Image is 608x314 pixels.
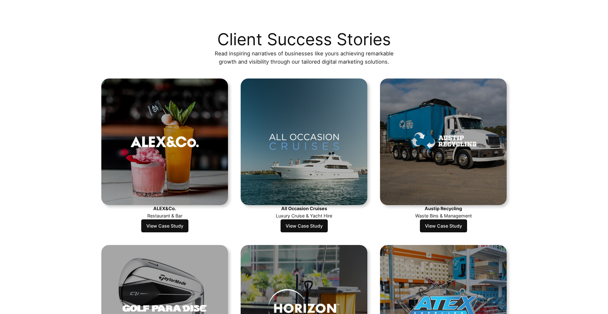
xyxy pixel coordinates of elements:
h2: Client Success Stories [217,29,391,49]
p: Waste Bins & Management [415,212,472,219]
a: View Case Study [141,219,188,233]
a: View Case Study [420,219,467,233]
strong: Austip Recycling [425,206,462,211]
strong: All Occasion Cruises [281,206,327,211]
p: Read inspiring narratives of businesses like yours achieving remarkable growth and visibility thr... [206,49,402,66]
p: Luxury Cruise & Yacht Hire [276,212,332,219]
p: Restaurant & Bar [147,212,182,219]
strong: ALEX&Co. [153,206,176,211]
a: View Case Study [281,219,328,233]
